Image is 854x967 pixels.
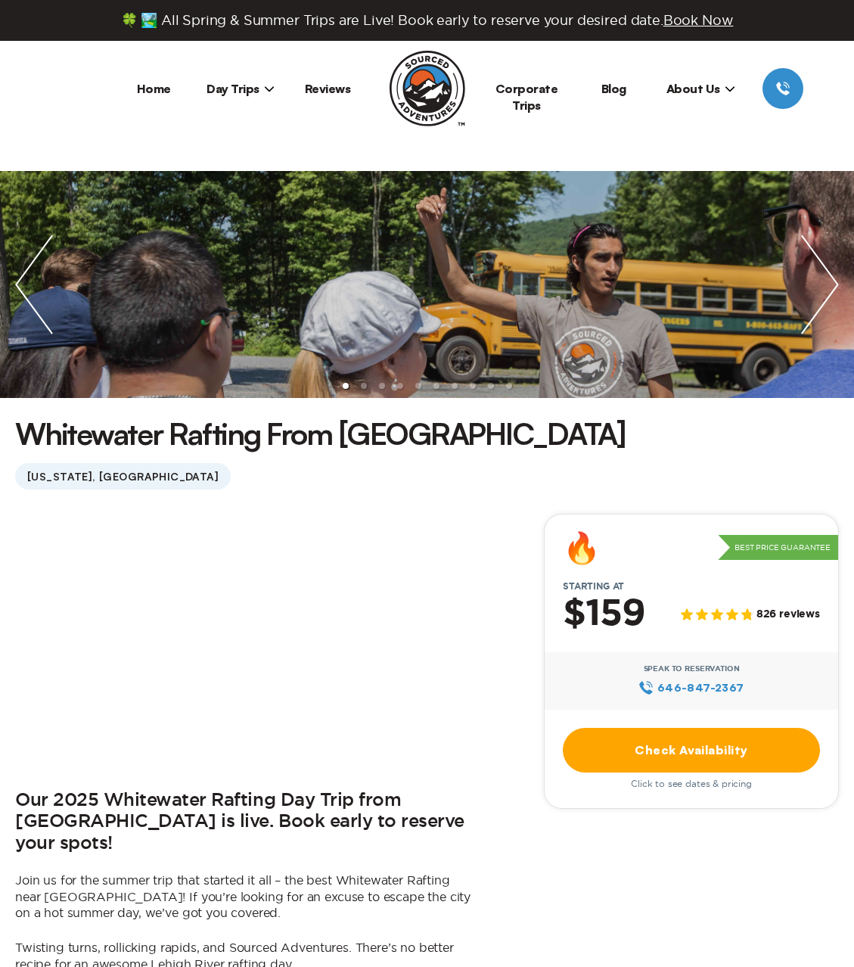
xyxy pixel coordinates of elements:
[657,679,744,696] span: 646‍-847‍-2367
[470,383,476,389] li: slide item 8
[563,533,601,563] div: 🔥
[756,608,820,621] span: 826 reviews
[397,383,403,389] li: slide item 4
[207,81,275,96] span: Day Trips
[15,463,231,490] span: [US_STATE], [GEOGRAPHIC_DATA]
[379,383,385,389] li: slide item 3
[361,383,367,389] li: slide item 2
[495,81,558,113] a: Corporate Trips
[601,81,626,96] a: Blog
[663,13,734,27] span: Book Now
[638,679,744,696] a: 646‍-847‍-2367
[666,81,735,96] span: About Us
[644,664,740,673] span: Speak to Reservation
[563,595,645,634] h2: $159
[506,383,512,389] li: slide item 10
[433,383,439,389] li: slide item 6
[343,383,349,389] li: slide item 1
[121,12,734,29] span: 🍀 🏞️ All Spring & Summer Trips are Live! Book early to reserve your desired date.
[15,872,476,922] p: Join us for the summer trip that started it all – the best Whitewater Rafting near [GEOGRAPHIC_DA...
[15,413,626,454] h1: Whitewater Rafting From [GEOGRAPHIC_DATA]
[305,81,351,96] a: Reviews
[563,728,820,773] a: Check Availability
[15,790,476,855] h2: Our 2025 Whitewater Rafting Day Trip from [GEOGRAPHIC_DATA] is live. Book early to reserve your s...
[545,581,642,592] span: Starting at
[390,51,465,126] img: Sourced Adventures company logo
[631,779,752,789] span: Click to see dates & pricing
[786,171,854,398] img: next slide / item
[488,383,494,389] li: slide item 9
[415,383,421,389] li: slide item 5
[137,81,171,96] a: Home
[452,383,458,389] li: slide item 7
[718,535,838,561] p: Best Price Guarantee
